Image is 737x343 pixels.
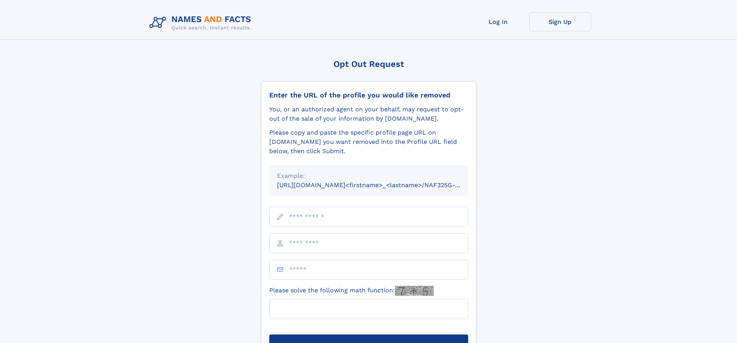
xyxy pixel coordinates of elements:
[269,286,434,296] label: Please solve the following math function:
[529,12,591,31] a: Sign Up
[261,59,476,69] div: Opt Out Request
[269,105,468,123] div: You, or an authorized agent on your behalf, may request to opt-out of the sale of your informatio...
[269,91,468,99] div: Enter the URL of the profile you would like removed
[146,12,258,33] img: Logo Names and Facts
[467,12,529,31] a: Log In
[277,171,460,181] div: Example:
[277,181,483,189] small: [URL][DOMAIN_NAME]<firstname>_<lastname>/NAF325G-xxxxxxxx
[269,128,468,156] div: Please copy and paste the specific profile page URL on [DOMAIN_NAME] you want removed into the Pr...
